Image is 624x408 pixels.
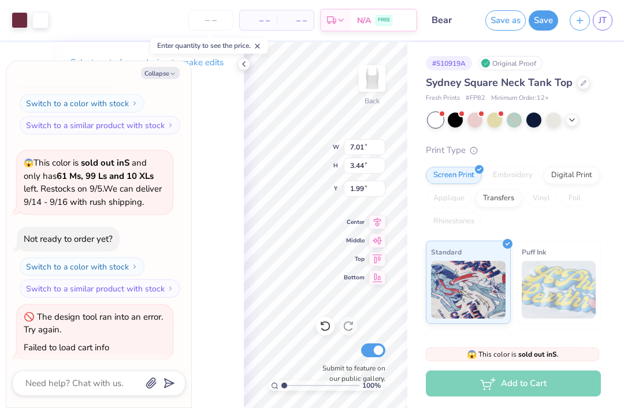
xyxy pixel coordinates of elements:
[522,261,596,319] img: Puff Ink
[357,14,371,27] span: N/A
[518,350,557,359] strong: sold out in S
[467,349,559,360] span: This color is .
[561,190,588,207] div: Foil
[491,93,549,103] span: Minimum Order: 12 +
[344,274,365,282] span: Bottom
[151,38,268,54] div: Enter quantity to see the price.
[57,170,154,182] strong: 61 Ms, 99 Ls and 10 XLs
[529,10,558,31] button: Save
[476,190,522,207] div: Transfers
[131,100,138,107] img: Switch to a color with stock
[167,285,174,292] img: Switch to a similar product with stock
[81,157,129,169] strong: sold out in S
[478,56,543,70] div: Original Proof
[344,255,365,263] span: Top
[20,116,180,134] button: Switch to a similar product with stock
[20,279,180,298] button: Switch to a similar product with stock
[522,246,546,258] span: Puff Ink
[284,14,307,27] span: – –
[431,335,459,347] span: Neon Ink
[426,56,472,70] div: # 510919A
[426,213,482,230] div: Rhinestones
[167,122,174,129] img: Switch to a similar product with stock
[362,380,381,391] span: 100 %
[361,67,384,90] img: Back
[365,96,380,106] div: Back
[24,233,113,245] div: Not ready to order yet?
[485,10,526,31] button: Save as
[24,158,34,169] span: 😱
[426,167,482,184] div: Screen Print
[423,9,480,32] input: Untitled Design
[378,16,390,24] span: FREE
[599,14,607,27] span: JT
[485,167,540,184] div: Embroidery
[522,335,590,347] span: Metallic & Glitter Ink
[131,263,138,270] img: Switch to a color with stock
[426,144,601,157] div: Print Type
[431,261,506,319] img: Standard
[70,56,225,83] p: Select part of your design to make edits in this panel
[466,93,485,103] span: # FP82
[593,10,612,31] a: JT
[467,349,477,360] span: 😱
[24,157,162,208] span: This color is and only has left . Restocks on 9/5. We can deliver 9/14 - 9/16 with rush shipping.
[247,14,270,27] span: – –
[188,10,233,31] input: – –
[525,190,558,207] div: Vinyl
[426,190,472,207] div: Applique
[24,342,109,353] div: Failed to load cart info
[431,246,462,258] span: Standard
[344,237,365,245] span: Middle
[316,363,385,384] label: Submit to feature on our public gallery.
[24,311,163,336] div: The design tool ran into an error. Try again.
[544,167,600,184] div: Digital Print
[20,94,144,113] button: Switch to a color with stock
[426,76,573,89] span: Sydney Square Neck Tank Top
[20,257,144,276] button: Switch to a color with stock
[141,67,180,79] button: Collapse
[426,93,460,103] span: Fresh Prints
[344,218,365,226] span: Center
